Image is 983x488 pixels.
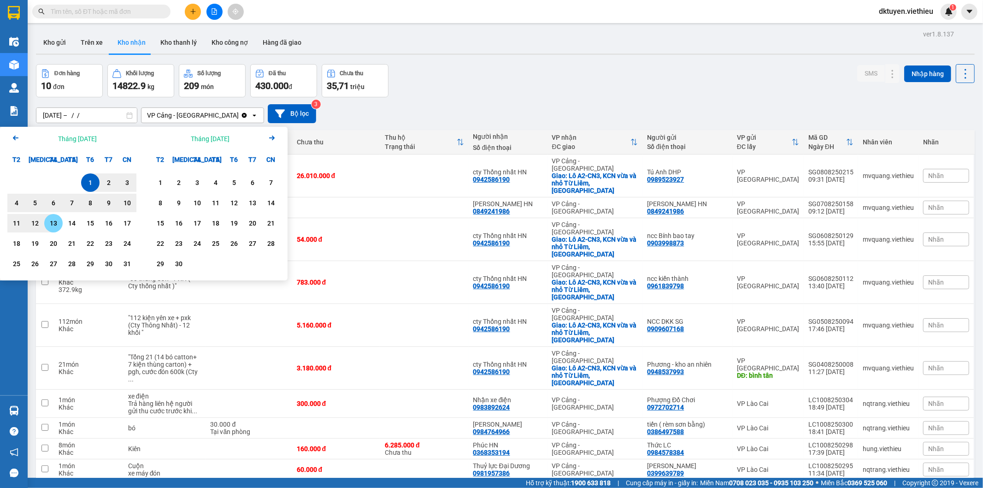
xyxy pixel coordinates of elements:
svg: Arrow Right [266,132,277,143]
button: Previous month. [10,132,21,145]
div: Choose Thứ Năm, tháng 08 21 2025. It's available. [63,234,81,253]
button: Nhập hàng [904,65,951,82]
input: Select a date range. [36,108,137,123]
div: ĐC giao [552,143,631,150]
div: Ngày ĐH [808,143,846,150]
div: SG0608250129 [808,232,854,239]
div: [MEDICAL_DATA] [170,150,188,169]
div: Choose Thứ Hai, tháng 08 4 2025. It's available. [7,194,26,212]
img: warehouse-icon [9,406,19,416]
div: 23 [172,238,185,249]
button: Đơn hàng10đơn [36,64,103,97]
div: 10 [191,197,204,208]
div: Choose Thứ Sáu, tháng 09 26 2025. It's available. [225,234,243,253]
div: 1 [154,177,167,188]
div: 0942586190 [473,282,510,290]
div: 20 [246,218,259,229]
div: 29 [84,258,97,269]
span: 209 [184,80,199,91]
div: VP Cảng - [GEOGRAPHIC_DATA] [552,157,638,172]
div: VP Cảng - [GEOGRAPHIC_DATA] [552,221,638,236]
span: món [201,83,214,90]
div: Choose Thứ Sáu, tháng 08 22 2025. It's available. [81,234,100,253]
div: 8 [154,197,167,208]
div: Choose Thứ Hai, tháng 09 22 2025. It's available. [151,234,170,253]
div: Choose Thứ Năm, tháng 09 18 2025. It's available. [206,214,225,232]
div: Choose Thứ Năm, tháng 09 4 2025. It's available. [206,173,225,192]
div: "33 thùng Sơn +PXH ( Cty thống nhất )" [128,275,201,290]
div: mvquang.viethieu [863,279,914,286]
div: Choose Thứ Năm, tháng 09 11 2025. It's available. [206,194,225,212]
div: 0989523927 [647,176,684,183]
div: "112 kiện yên xe + pxk (Cty Thông Nhất) - 12 khối " [128,314,201,336]
img: warehouse-icon [9,37,19,47]
div: 7 [265,177,277,188]
span: Nhãn [928,204,944,211]
div: VP Cảng - [GEOGRAPHIC_DATA] [552,350,638,364]
div: Choose Thứ Tư, tháng 08 6 2025. It's available. [44,194,63,212]
div: 0961839798 [647,282,684,290]
div: 3 [191,177,204,188]
div: Choose Thứ Hai, tháng 08 11 2025. It's available. [7,214,26,232]
div: ncc Bính bao tay [647,232,727,239]
span: 1 [951,4,954,11]
sup: 1 [950,4,956,11]
div: Choose Chủ Nhật, tháng 08 17 2025. It's available. [118,214,136,232]
div: 6 [246,177,259,188]
button: Số lượng209món [179,64,246,97]
div: 30 [172,258,185,269]
img: warehouse-icon [9,83,19,93]
svg: open [251,112,258,119]
div: 09:31 [DATE] [808,176,854,183]
div: 11 [209,197,222,208]
div: 1 [84,177,97,188]
div: Choose Thứ Năm, tháng 08 28 2025. It's available. [63,255,81,273]
div: Selected start date. Thứ Sáu, tháng 08 1 2025. It's available. [81,173,100,192]
div: Chưa thu [340,70,364,77]
div: "Tổng 21 (14 bó catton+ 7 kiện thùng carton) + pgh, cước đón 600k (Cty Thông Nhất) 6 khôi " [128,353,201,383]
div: 21 [265,218,277,229]
div: T7 [243,150,262,169]
div: Choose Thứ Bảy, tháng 09 20 2025. It's available. [243,214,262,232]
div: Choose Thứ Sáu, tháng 08 8 2025. It's available. [81,194,100,212]
div: VP gửi [737,134,792,141]
div: T7 [100,150,118,169]
div: Choose Thứ Hai, tháng 09 8 2025. It's available. [151,194,170,212]
div: Anh Dũng HN [473,200,543,208]
div: CN [262,150,280,169]
div: Khác [59,325,119,333]
div: Choose Thứ Sáu, tháng 09 5 2025. It's available. [225,173,243,192]
div: VP [GEOGRAPHIC_DATA] [737,200,799,215]
svg: Clear value [241,112,248,119]
div: Choose Chủ Nhật, tháng 09 7 2025. It's available. [262,173,280,192]
div: Choose Thứ Ba, tháng 08 19 2025. It's available. [26,234,44,253]
div: 112 món [59,318,119,325]
div: Khối lượng [126,70,154,77]
span: đ [288,83,292,90]
div: Choose Thứ Sáu, tháng 09 19 2025. It's available. [225,214,243,232]
div: 15 [154,218,167,229]
div: 27 [47,258,60,269]
div: cty Thống nhất HN [473,232,543,239]
div: 25 [10,258,23,269]
div: cty Thống nhất HN [473,361,543,368]
div: 23 [102,238,115,249]
div: SG0608250112 [808,275,854,282]
div: ncc kiến thành [647,275,727,282]
div: 0942586190 [473,325,510,333]
div: Choose Thứ Bảy, tháng 08 2 2025. It's available. [100,173,118,192]
div: 18 [209,218,222,229]
div: Choose Chủ Nhật, tháng 09 14 2025. It's available. [262,194,280,212]
span: đơn [53,83,65,90]
div: Choose Thứ Tư, tháng 08 13 2025. It's available. [44,214,63,232]
div: T2 [151,150,170,169]
span: plus [190,8,196,15]
div: Choose Chủ Nhật, tháng 08 31 2025. It's available. [118,255,136,273]
button: Kho nhận [110,31,153,54]
div: 21 [65,238,78,249]
span: caret-down [965,7,974,16]
div: Thu hộ [385,134,456,141]
div: 22 [154,238,167,249]
div: 9 [102,197,115,208]
div: Choose Thứ Hai, tháng 09 15 2025. It's available. [151,214,170,232]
